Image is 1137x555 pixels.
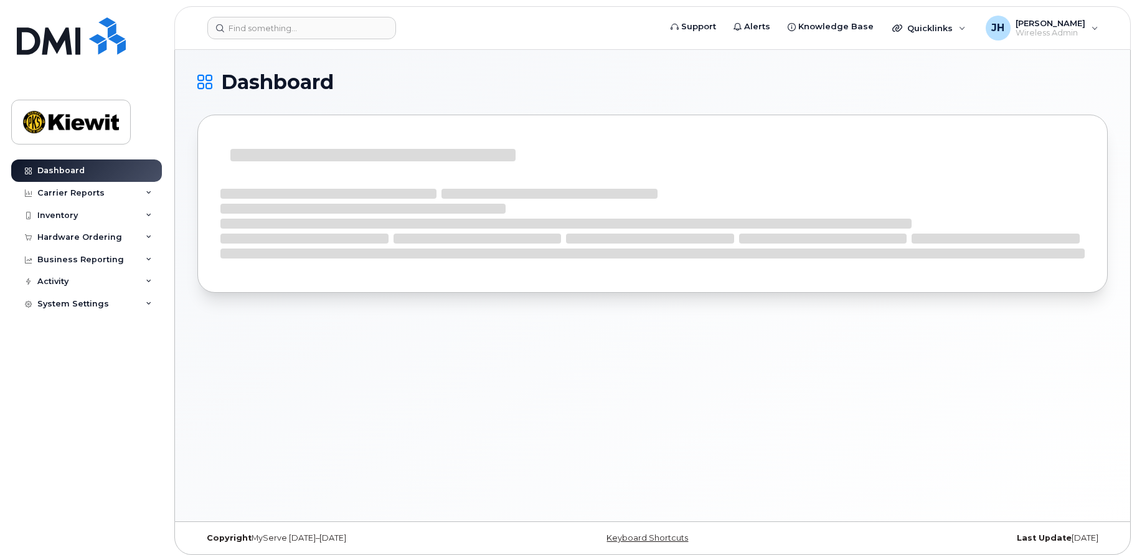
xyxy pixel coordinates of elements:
[197,533,501,543] div: MyServe [DATE]–[DATE]
[221,73,334,92] span: Dashboard
[1017,533,1072,543] strong: Last Update
[606,533,688,543] a: Keyboard Shortcuts
[804,533,1108,543] div: [DATE]
[207,533,252,543] strong: Copyright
